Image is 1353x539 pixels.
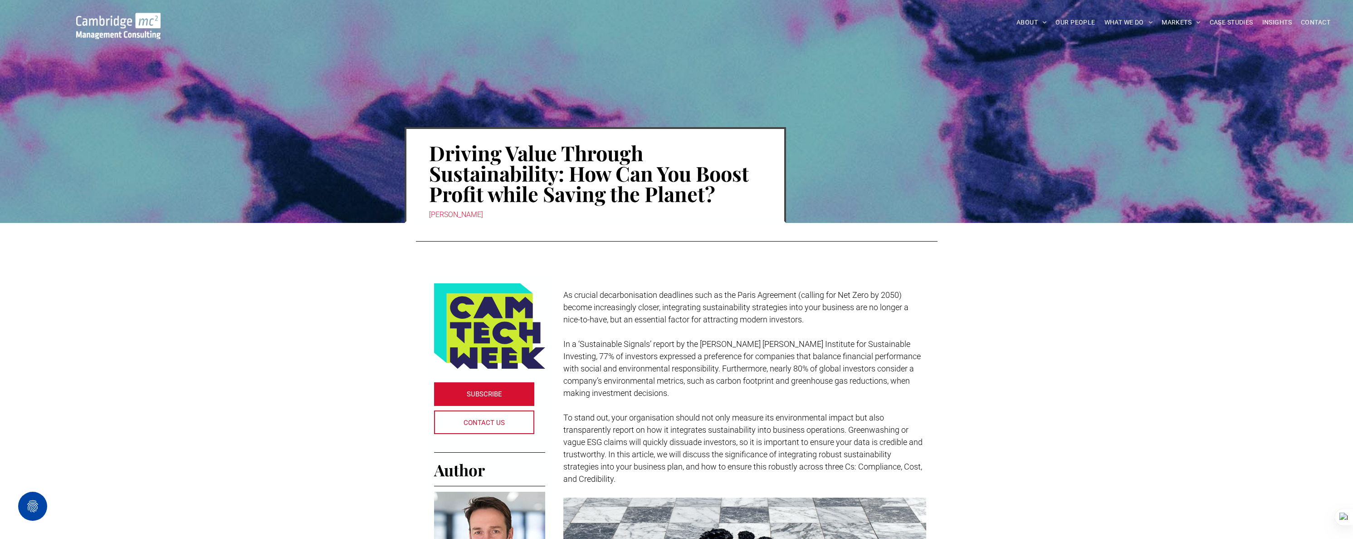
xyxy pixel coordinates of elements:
a: ABOUT [1012,15,1051,30]
a: OUR PEOPLE [1051,15,1099,30]
span: To stand out, your organisation should not only measure its environmental impact but also transpa... [563,413,923,484]
span: SUBSCRIBE [467,383,502,405]
a: MARKETS [1157,15,1205,30]
img: Logo featuring the words CAM TECH WEEK in bold, dark blue letters on a yellow-green background, w... [434,283,545,369]
img: Go to Homepage [76,13,161,39]
h1: Driving Value Through Sustainability: How Can You Boost Profit while Saving the Planet? [429,142,762,205]
span: Author [434,459,485,480]
a: CONTACT [1296,15,1335,30]
a: WHAT WE DO [1100,15,1158,30]
a: Your Business Transformed | Cambridge Management Consulting [76,14,161,24]
a: INSIGHTS [1258,15,1296,30]
a: CASE STUDIES [1205,15,1258,30]
span: In a ‘Sustainable Signals’ report by the [PERSON_NAME] [PERSON_NAME] Institute for Sustainable In... [563,339,921,398]
div: [PERSON_NAME] [429,208,762,221]
a: SUBSCRIBE [434,382,535,406]
a: CONTACT US [434,410,535,434]
span: As crucial decarbonisation deadlines such as the Paris Agreement (calling for Net Zero by 2050) b... [563,290,909,324]
span: CONTACT US [464,411,505,434]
